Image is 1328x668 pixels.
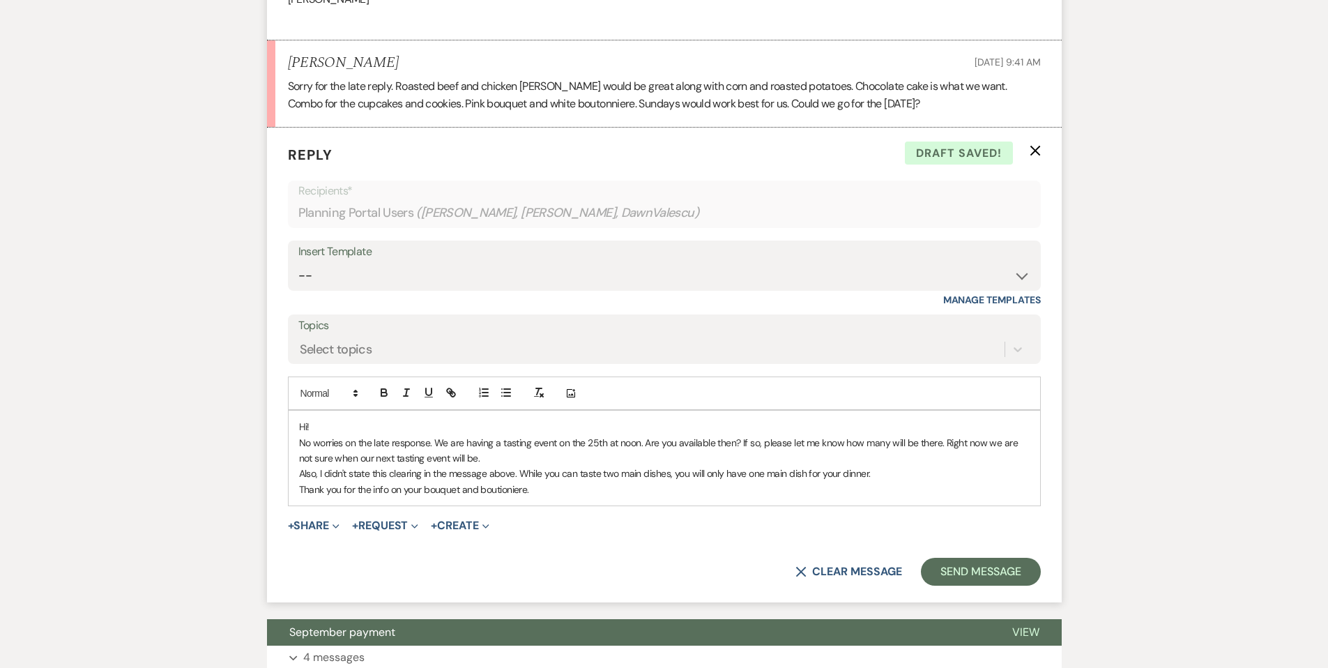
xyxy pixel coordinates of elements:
span: + [431,520,437,531]
p: Thank you for the info on your bouquet and boutioniere. [299,482,1030,497]
span: + [288,520,294,531]
button: September payment [267,619,990,646]
a: Manage Templates [943,294,1041,306]
span: View [1012,625,1039,639]
div: Insert Template [298,242,1030,262]
button: Share [288,520,340,531]
p: Also, I didn't state this clearing in the message above. While you can taste two main dishes, you... [299,466,1030,481]
p: 4 messages [303,648,365,667]
button: Create [431,520,489,531]
div: Planning Portal Users [298,199,1030,227]
span: September payment [289,625,395,639]
button: Send Message [921,558,1040,586]
button: Clear message [795,566,901,577]
p: Hi! [299,419,1030,434]
span: [DATE] 9:41 AM [975,56,1040,68]
button: Request [352,520,418,531]
span: Reply [288,146,333,164]
p: Recipients* [298,182,1030,200]
label: Topics [298,316,1030,336]
p: No worries on the late response. We are having a tasting event on the 25th at noon. Are you avail... [299,435,1030,466]
span: + [352,520,358,531]
h5: [PERSON_NAME] [288,54,399,72]
button: View [990,619,1062,646]
div: Select topics [300,340,372,359]
p: Sorry for the late reply. Roasted beef and chicken [PERSON_NAME] would be great along with corn a... [288,77,1041,113]
span: ( [PERSON_NAME], [PERSON_NAME], DawnValescu ) [416,204,700,222]
span: Draft saved! [905,142,1013,165]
